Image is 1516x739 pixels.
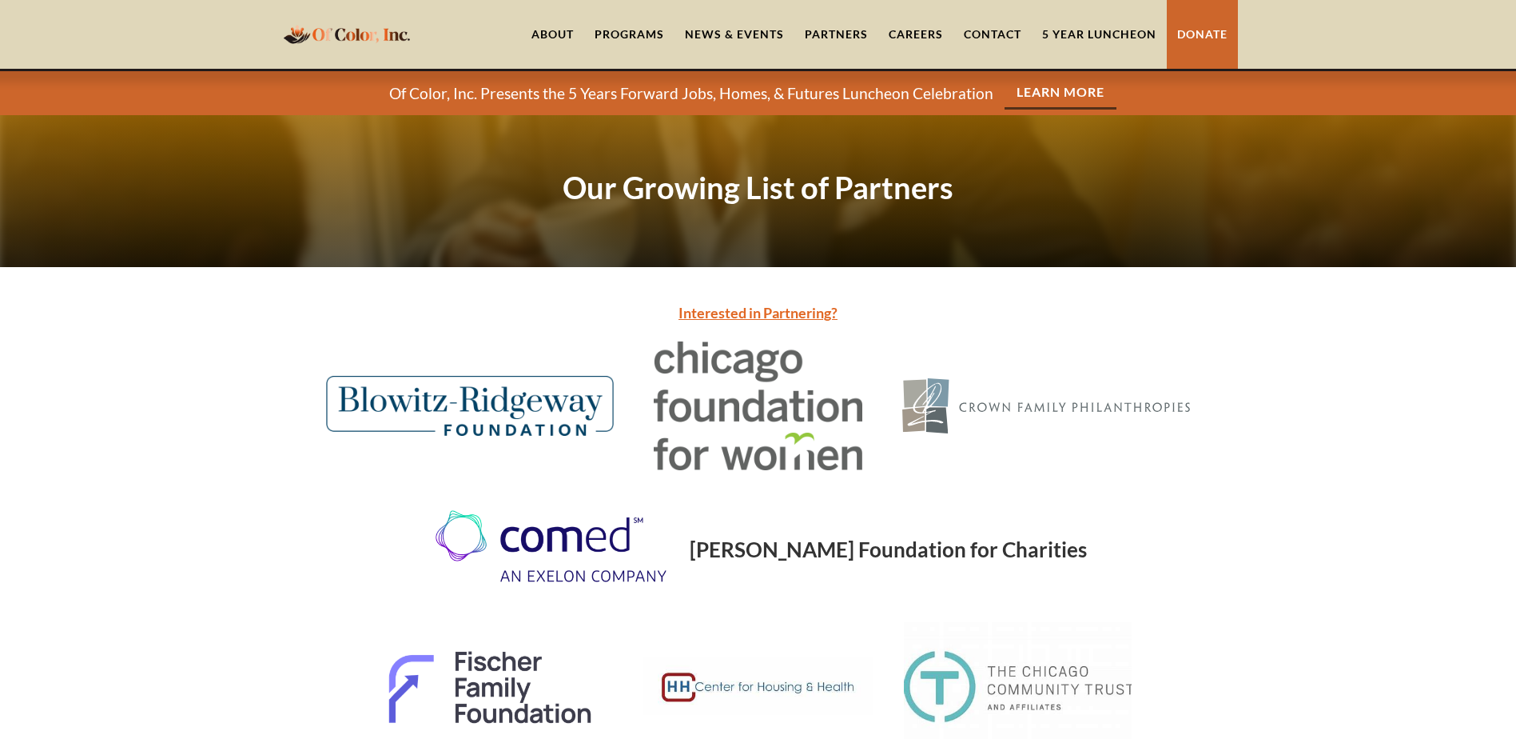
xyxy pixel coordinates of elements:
[1005,77,1116,110] a: Learn More
[678,304,838,322] a: Interested in Partnering?
[389,84,993,103] p: Of Color, Inc. Presents the 5 Years Forward Jobs, Homes, & Futures Luncheon Celebration
[563,169,953,206] strong: Our Growing List of Partners
[595,26,664,42] div: Programs
[279,15,415,53] a: home
[690,539,1087,561] h1: [PERSON_NAME] Foundation for Charities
